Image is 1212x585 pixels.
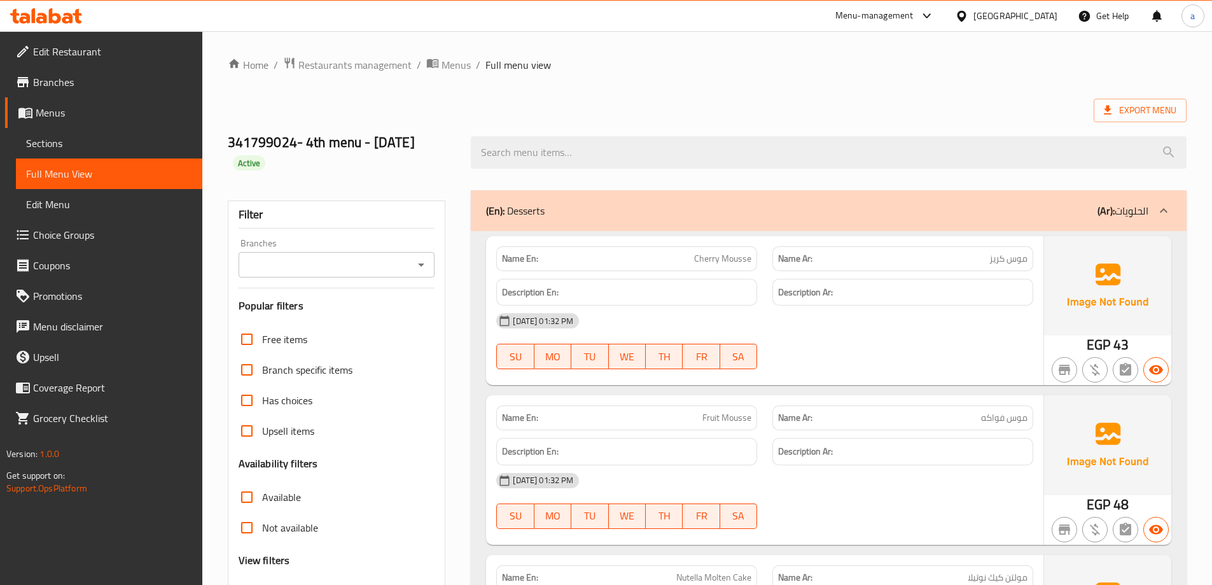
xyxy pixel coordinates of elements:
a: Edit Restaurant [5,36,202,67]
span: EGP [1087,332,1110,357]
strong: Name En: [502,571,538,584]
button: SU [496,344,534,369]
button: TU [571,504,608,529]
span: FR [688,507,714,525]
a: Choice Groups [5,220,202,250]
b: (Ar): [1097,201,1115,220]
input: search [471,136,1187,169]
a: Coupons [5,250,202,281]
a: Branches [5,67,202,97]
span: EGP [1087,492,1110,517]
span: [DATE] 01:32 PM [508,315,578,327]
span: a [1190,9,1195,23]
a: Menu disclaimer [5,311,202,342]
div: Filter [239,201,435,229]
strong: Description Ar: [778,285,833,300]
span: Full menu view [485,57,551,73]
a: Support.OpsPlatform [6,480,87,497]
button: Not branch specific item [1052,517,1077,542]
li: / [274,57,278,73]
h2: 341799024- 4th menu - [DATE] [228,133,456,171]
strong: Description En: [502,444,559,460]
span: [DATE] 01:32 PM [508,474,578,486]
button: Open [412,256,430,274]
span: Menus [36,105,192,120]
span: WE [614,507,641,525]
strong: Name Ar: [778,571,812,584]
strong: Description En: [502,285,559,300]
span: Upsell [33,349,192,365]
button: MO [534,504,571,529]
div: Menu-management [835,8,914,24]
span: TU [576,348,603,366]
span: Coverage Report [33,380,192,395]
span: SA [725,507,752,525]
h3: Popular filters [239,299,435,313]
button: SA [720,504,757,529]
span: Promotions [33,288,192,304]
span: Cherry Mousse [694,252,751,265]
p: Desserts [486,203,545,218]
button: Not branch specific item [1052,357,1077,383]
span: Active [233,157,266,169]
span: Free items [262,332,307,347]
span: Export Menu [1104,102,1176,118]
span: Coupons [33,258,192,273]
span: Grocery Checklist [33,411,192,426]
span: FR [688,348,714,366]
button: Not has choices [1113,357,1138,383]
button: FR [683,344,720,369]
span: MO [540,348,566,366]
strong: Name Ar: [778,411,812,425]
div: [GEOGRAPHIC_DATA] [973,9,1057,23]
span: Edit Menu [26,197,192,212]
span: WE [614,348,641,366]
button: WE [609,344,646,369]
button: MO [534,344,571,369]
p: الحلويات [1097,203,1148,218]
h3: View filters [239,553,290,568]
span: Branches [33,74,192,90]
span: موس فواكه [981,411,1027,425]
span: Not available [262,520,318,535]
span: SU [502,348,529,366]
a: Sections [16,128,202,159]
button: Available [1143,357,1169,383]
span: Edit Restaurant [33,44,192,59]
button: WE [609,504,646,529]
span: Restaurants management [298,57,412,73]
a: Coverage Report [5,372,202,403]
strong: Description Ar: [778,444,833,460]
button: Purchased item [1082,517,1108,542]
li: / [476,57,480,73]
span: Fruit Mousse [702,411,751,425]
span: Branch specific items [262,362,352,377]
span: Export Menu [1094,99,1187,122]
span: Sections [26,136,192,151]
a: Menus [5,97,202,128]
strong: Name En: [502,252,538,265]
button: Available [1143,517,1169,542]
a: Restaurants management [283,57,412,73]
span: TU [576,507,603,525]
img: Ae5nvW7+0k+MAAAAAElFTkSuQmCC [1044,395,1171,495]
span: مولتن كيك نوتيلا [968,571,1027,584]
a: Upsell [5,342,202,372]
div: Active [233,155,266,171]
button: SU [496,504,534,529]
span: Get support on: [6,467,65,484]
span: TH [651,348,678,366]
span: 48 [1113,492,1129,517]
strong: Name En: [502,411,538,425]
div: (En): Desserts(Ar):الحلويات [471,190,1187,231]
li: / [417,57,421,73]
span: 43 [1113,332,1129,357]
button: FR [683,504,720,529]
button: Purchased item [1082,357,1108,383]
strong: Name Ar: [778,252,812,265]
span: Menus [442,57,471,73]
span: Menu disclaimer [33,319,192,334]
span: Has choices [262,393,312,408]
span: Available [262,490,301,505]
a: Promotions [5,281,202,311]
